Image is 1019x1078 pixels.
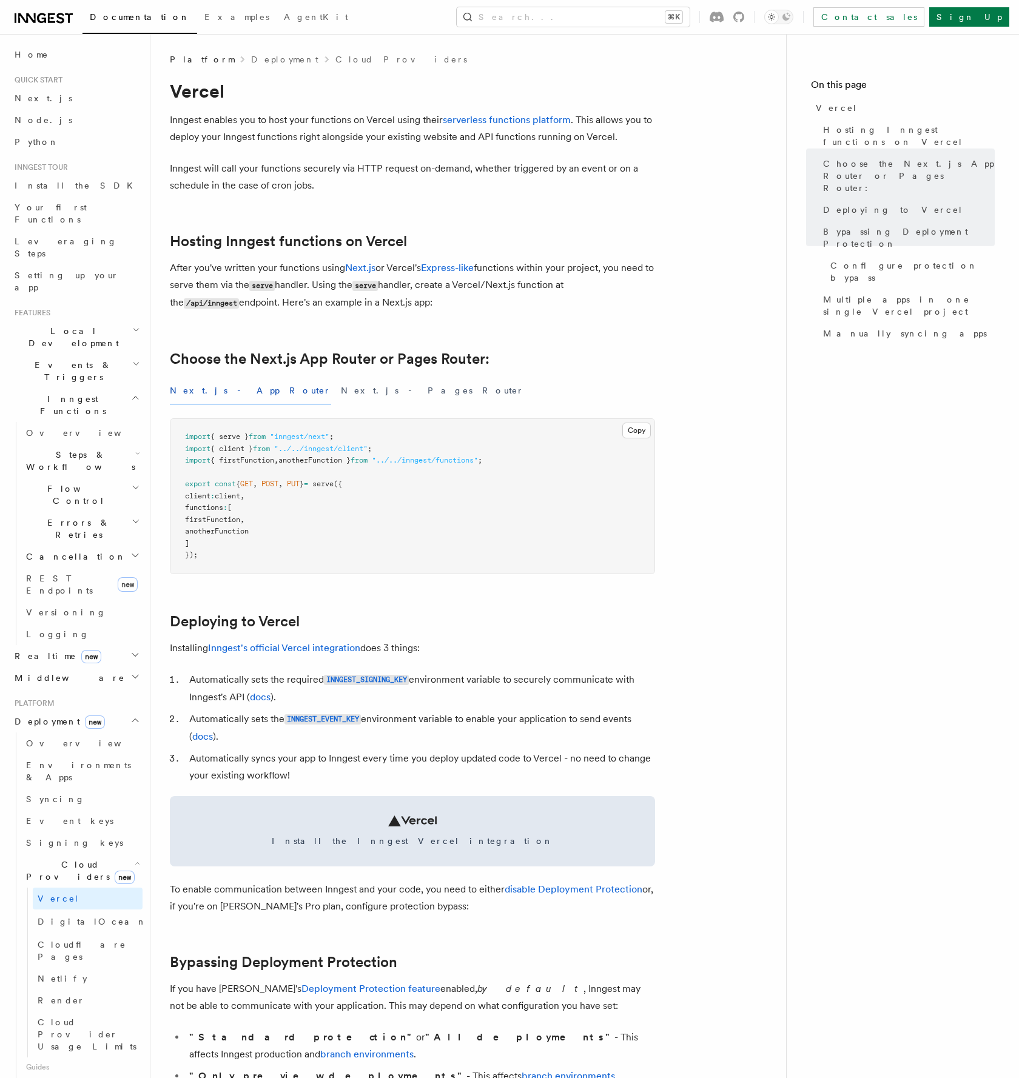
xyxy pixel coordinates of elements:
[33,989,143,1011] a: Render
[185,551,198,559] span: });
[10,308,50,318] span: Features
[10,711,143,732] button: Deploymentnew
[341,377,524,404] button: Next.js - Pages Router
[170,796,655,866] a: Install the Inngest Vercel integration
[33,1011,143,1057] a: Cloud Provider Usage Limits
[185,539,189,547] span: ]
[186,750,655,784] li: Automatically syncs your app to Inngest every time you deploy updated code to Vercel - no need to...
[335,53,467,65] a: Cloud Providers
[90,12,190,22] span: Documentation
[170,112,655,146] p: Inngest enables you to host your functions on Vercel using their . This allows you to deploy your...
[21,567,143,601] a: REST Endpointsnew
[15,203,87,224] span: Your first Functions
[10,264,143,298] a: Setting up your app
[170,53,234,65] span: Platform
[170,350,489,367] a: Choose the Next.js App Router or Pages Router:
[26,428,151,438] span: Overview
[208,642,360,654] a: Inngest's official Vercel integration
[10,393,131,417] span: Inngest Functions
[622,423,651,438] button: Copy
[21,888,143,1057] div: Cloud Providersnew
[26,760,131,782] span: Environments & Apps
[249,281,275,291] code: serve
[351,456,368,464] span: from
[818,323,995,344] a: Manually syncing apps
[811,78,995,97] h4: On this page
[185,432,210,441] span: import
[15,270,119,292] span: Setting up your app
[38,1017,136,1051] span: Cloud Provider Usage Limits
[170,80,655,102] h1: Vercel
[185,444,210,453] span: import
[223,503,227,512] span: :
[210,444,253,453] span: { client }
[278,456,351,464] span: anotherFunction }
[33,968,143,989] a: Netlify
[170,377,331,404] button: Next.js - App Router
[10,320,143,354] button: Local Development
[185,492,210,500] span: client
[818,153,995,199] a: Choose the Next.js App Router or Pages Router:
[811,97,995,119] a: Vercel
[320,1048,414,1060] a: branch environments
[10,196,143,230] a: Your first Functions
[249,432,266,441] span: from
[170,954,397,971] a: Bypassing Deployment Protection
[170,881,655,915] p: To enable communication between Inngest and your code, you need to either or, if you're on [PERSO...
[929,7,1009,27] a: Sign Up
[425,1031,614,1043] strong: "All deployments"
[185,515,240,524] span: firstFunction
[215,492,240,500] span: client
[26,574,93,595] span: REST Endpoints
[26,608,106,617] span: Versioning
[204,12,269,22] span: Examples
[38,917,147,926] span: DigitalOcean
[21,859,135,883] span: Cloud Providers
[274,456,278,464] span: ,
[10,650,101,662] span: Realtime
[170,640,655,657] p: Installing does 3 things:
[443,114,571,126] a: serverless functions platform
[304,480,308,488] span: =
[21,623,143,645] a: Logging
[192,731,213,742] a: docs
[457,7,690,27] button: Search...⌘K
[26,629,89,639] span: Logging
[277,4,355,33] a: AgentKit
[10,87,143,109] a: Next.js
[240,492,244,500] span: ,
[823,124,995,148] span: Hosting Inngest functions on Vercel
[21,512,143,546] button: Errors & Retries
[82,4,197,34] a: Documentation
[813,7,924,27] a: Contact sales
[240,480,253,488] span: GET
[26,738,151,748] span: Overview
[210,456,274,464] span: { firstFunction
[250,691,271,703] a: docs
[278,480,283,488] span: ,
[823,293,995,318] span: Multiple apps in one single Vercel project
[10,109,143,131] a: Node.js
[38,974,87,983] span: Netlify
[10,230,143,264] a: Leveraging Steps
[38,940,126,962] span: Cloudflare Pages
[15,49,49,61] span: Home
[368,444,372,453] span: ;
[170,160,655,194] p: Inngest will call your functions securely via HTTP request on-demand, whether triggered by an eve...
[818,119,995,153] a: Hosting Inngest functions on Vercel
[10,422,143,645] div: Inngest Functions
[186,711,655,745] li: Automatically sets the environment variable to enable your application to send events ( ).
[10,388,143,422] button: Inngest Functions
[10,325,132,349] span: Local Development
[21,444,143,478] button: Steps & Workflows
[210,492,215,500] span: :
[33,934,143,968] a: Cloudflare Pages
[21,601,143,623] a: Versioning
[33,909,143,934] a: DigitalOcean
[818,199,995,221] a: Deploying to Vercel
[826,255,995,289] a: Configure protection bypass
[26,816,113,826] span: Event keys
[10,672,125,684] span: Middleware
[81,650,101,663] span: new
[170,613,300,630] a: Deploying to Vercel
